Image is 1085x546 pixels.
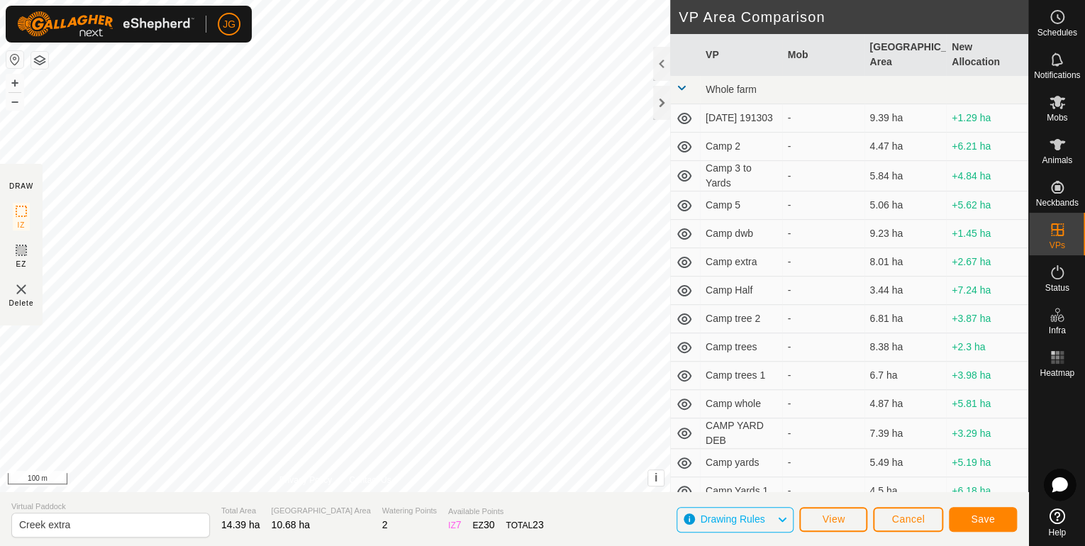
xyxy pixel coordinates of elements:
td: +1.29 ha [946,104,1028,133]
td: 9.39 ha [864,104,947,133]
div: - [788,426,859,441]
div: - [788,455,859,470]
div: - [788,484,859,498]
span: 14.39 ha [221,519,260,530]
button: + [6,74,23,91]
td: +2.3 ha [946,333,1028,362]
button: Reset Map [6,51,23,68]
button: View [799,507,867,532]
span: Help [1048,528,1066,537]
td: +2.67 ha [946,248,1028,277]
span: Schedules [1037,28,1076,37]
a: Help [1029,503,1085,542]
span: Available Points [448,506,544,518]
div: - [788,198,859,213]
td: CAMP YARD DEB [700,418,782,449]
td: Camp 3 to Yards [700,161,782,191]
td: 4.47 ha [864,133,947,161]
span: 23 [533,519,544,530]
div: IZ [448,518,461,533]
td: Camp dwb [700,220,782,248]
th: VP [700,34,782,76]
td: 5.84 ha [864,161,947,191]
div: - [788,311,859,326]
button: Save [949,507,1017,532]
th: New Allocation [946,34,1028,76]
td: 6.7 ha [864,362,947,390]
td: Camp whole [700,390,782,418]
td: +3.98 ha [946,362,1028,390]
td: 7.39 ha [864,418,947,449]
span: Drawing Rules [700,513,764,525]
span: Cancel [891,513,925,525]
td: 9.23 ha [864,220,947,248]
td: Camp yards [700,449,782,477]
a: Contact Us [349,474,391,486]
div: - [788,340,859,355]
span: Mobs [1047,113,1067,122]
span: i [655,472,657,484]
span: Notifications [1034,71,1080,79]
td: [DATE] 191303 [700,104,782,133]
span: Save [971,513,995,525]
button: – [6,93,23,110]
div: TOTAL [506,518,543,533]
td: 8.38 ha [864,333,947,362]
td: Camp Half [700,277,782,305]
th: Mob [782,34,864,76]
td: Camp trees [700,333,782,362]
span: VPs [1049,241,1064,250]
td: +3.29 ha [946,418,1028,449]
div: - [788,139,859,154]
td: 8.01 ha [864,248,947,277]
td: 5.06 ha [864,191,947,220]
div: - [788,396,859,411]
td: +5.62 ha [946,191,1028,220]
div: EZ [472,518,494,533]
td: 6.81 ha [864,305,947,333]
button: Cancel [873,507,943,532]
td: Camp trees 1 [700,362,782,390]
td: 5.49 ha [864,449,947,477]
span: Watering Points [382,505,437,517]
td: +5.81 ha [946,390,1028,418]
span: View [822,513,845,525]
span: 7 [456,519,462,530]
span: 30 [484,519,495,530]
span: Virtual Paddock [11,501,210,513]
td: 4.87 ha [864,390,947,418]
div: DRAW [9,181,33,191]
button: Map Layers [31,52,48,69]
td: +3.87 ha [946,305,1028,333]
span: Heatmap [1040,369,1074,377]
div: - [788,111,859,126]
span: Infra [1048,326,1065,335]
div: - [788,283,859,298]
td: +6.21 ha [946,133,1028,161]
div: - [788,255,859,269]
td: +4.84 ha [946,161,1028,191]
div: - [788,226,859,241]
span: Whole farm [706,84,757,95]
span: 2 [382,519,388,530]
td: +1.45 ha [946,220,1028,248]
td: Camp 2 [700,133,782,161]
div: - [788,169,859,184]
span: Status [1045,284,1069,292]
img: VP [13,281,30,298]
img: Gallagher Logo [17,11,194,37]
a: Privacy Policy [279,474,333,486]
h2: VP Area Comparison [679,9,1028,26]
td: 4.5 ha [864,477,947,506]
th: [GEOGRAPHIC_DATA] Area [864,34,947,76]
span: Neckbands [1035,199,1078,207]
div: - [788,368,859,383]
td: +7.24 ha [946,277,1028,305]
td: 3.44 ha [864,277,947,305]
td: Camp Yards 1 [700,477,782,506]
span: 10.68 ha [272,519,311,530]
td: +6.18 ha [946,477,1028,506]
td: Camp extra [700,248,782,277]
td: Camp tree 2 [700,305,782,333]
span: EZ [16,259,27,269]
